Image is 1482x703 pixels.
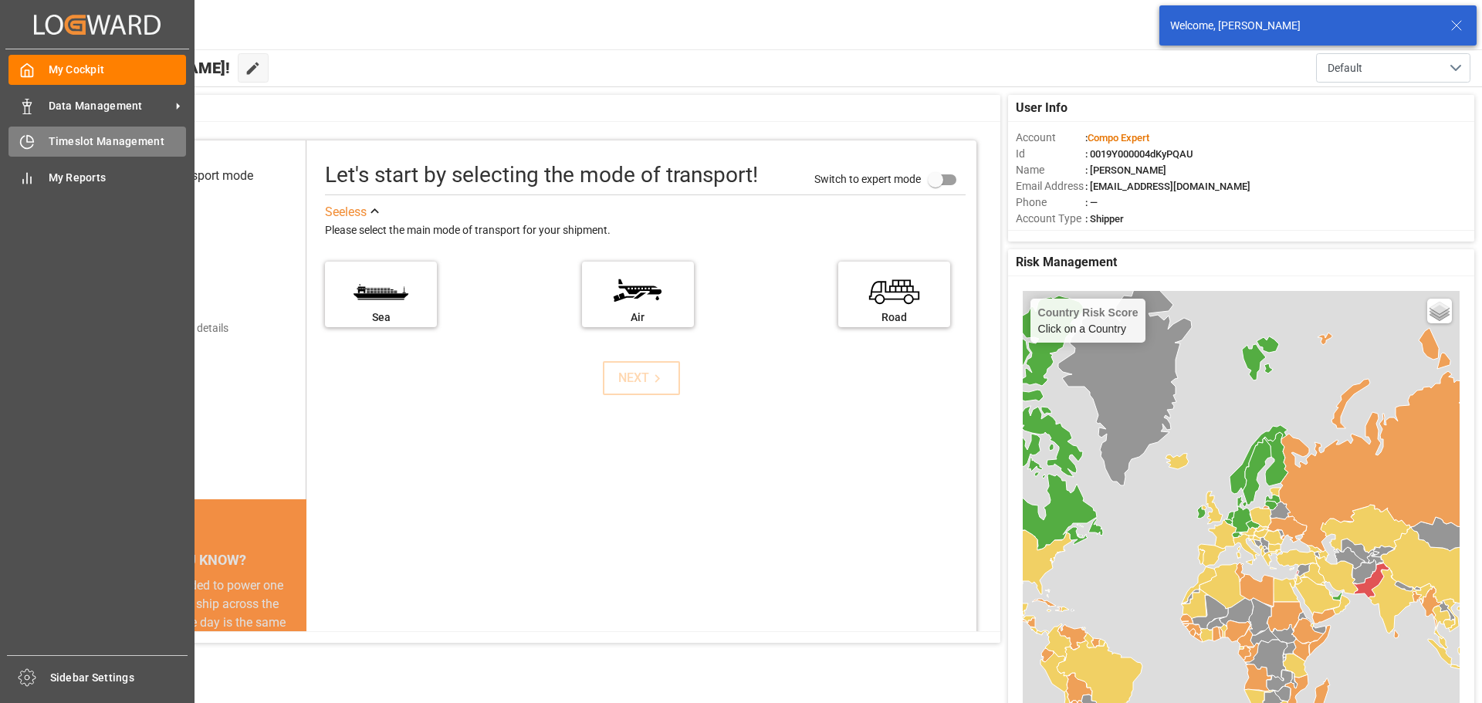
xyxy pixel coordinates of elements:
[8,162,186,192] a: My Reports
[1016,211,1085,227] span: Account Type
[618,369,665,387] div: NEXT
[1085,164,1166,176] span: : [PERSON_NAME]
[1016,130,1085,146] span: Account
[64,53,230,83] span: Hello [PERSON_NAME]!
[1170,18,1436,34] div: Welcome, [PERSON_NAME]
[102,576,288,688] div: The energy needed to power one large container ship across the ocean in a single day is the same ...
[49,98,171,114] span: Data Management
[1085,197,1098,208] span: : —
[846,309,942,326] div: Road
[8,127,186,157] a: Timeslot Management
[1316,53,1470,83] button: open menu
[1016,99,1068,117] span: User Info
[590,309,686,326] div: Air
[1016,194,1085,211] span: Phone
[50,670,188,686] span: Sidebar Settings
[1085,148,1193,160] span: : 0019Y000004dKyPQAU
[1085,181,1250,192] span: : [EMAIL_ADDRESS][DOMAIN_NAME]
[1085,132,1149,144] span: :
[8,55,186,85] a: My Cockpit
[83,544,306,576] div: DID YOU KNOW?
[1038,306,1139,319] h4: Country Risk Score
[1088,132,1149,144] span: Compo Expert
[1328,60,1362,76] span: Default
[1038,306,1139,335] div: Click on a Country
[49,170,187,186] span: My Reports
[333,309,429,326] div: Sea
[49,62,187,78] span: My Cockpit
[1427,299,1452,323] a: Layers
[1016,162,1085,178] span: Name
[1016,253,1117,272] span: Risk Management
[325,203,367,221] div: See less
[814,172,921,184] span: Switch to expert mode
[603,361,680,395] button: NEXT
[1085,213,1124,225] span: : Shipper
[49,134,187,150] span: Timeslot Management
[325,221,966,240] div: Please select the main mode of transport for your shipment.
[325,159,758,191] div: Let's start by selecting the mode of transport!
[1016,178,1085,194] span: Email Address
[1016,146,1085,162] span: Id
